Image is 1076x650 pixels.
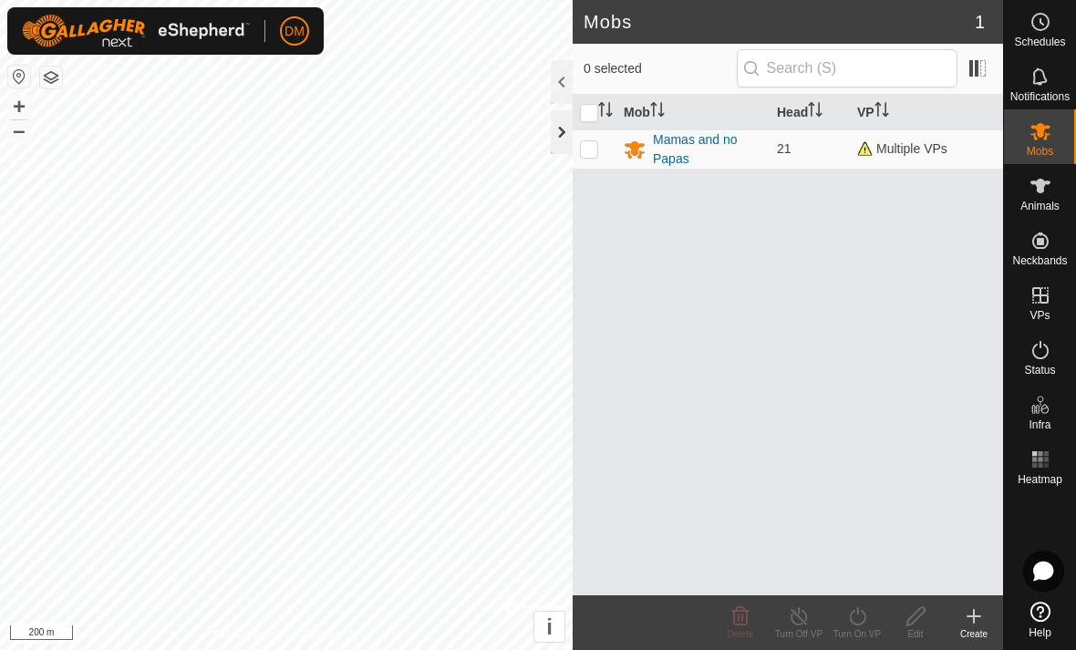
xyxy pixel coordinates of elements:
span: Schedules [1014,36,1065,47]
div: Create [945,627,1003,641]
button: – [8,119,30,141]
span: Multiple VPs [857,141,947,156]
span: Status [1024,365,1055,376]
div: Turn Off VP [770,627,828,641]
span: 0 selected [584,59,737,78]
span: i [546,614,553,639]
p-sorticon: Activate to sort [874,105,889,119]
span: DM [285,22,305,41]
p-sorticon: Activate to sort [598,105,613,119]
p-sorticon: Activate to sort [808,105,823,119]
div: Turn On VP [828,627,886,641]
span: Neckbands [1012,255,1067,266]
button: Reset Map [8,66,30,88]
a: Contact Us [305,626,358,643]
span: 1 [975,8,985,36]
img: Gallagher Logo [22,15,250,47]
span: Animals [1020,201,1060,212]
button: + [8,96,30,118]
span: VPs [1029,310,1050,321]
button: Map Layers [40,67,62,88]
span: Heatmap [1018,474,1062,485]
input: Search (S) [737,49,957,88]
th: Mob [616,95,770,130]
div: Mamas and no Papas [653,130,762,169]
a: Privacy Policy [214,626,283,643]
th: VP [850,95,1003,130]
p-sorticon: Activate to sort [650,105,665,119]
h2: Mobs [584,11,975,33]
span: 21 [777,141,791,156]
span: Mobs [1027,146,1053,157]
th: Head [770,95,850,130]
button: i [534,612,564,642]
span: Notifications [1010,91,1070,102]
a: Help [1004,594,1076,645]
span: Infra [1029,419,1050,430]
span: Delete [728,629,754,639]
div: Edit [886,627,945,641]
span: Help [1029,627,1051,638]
